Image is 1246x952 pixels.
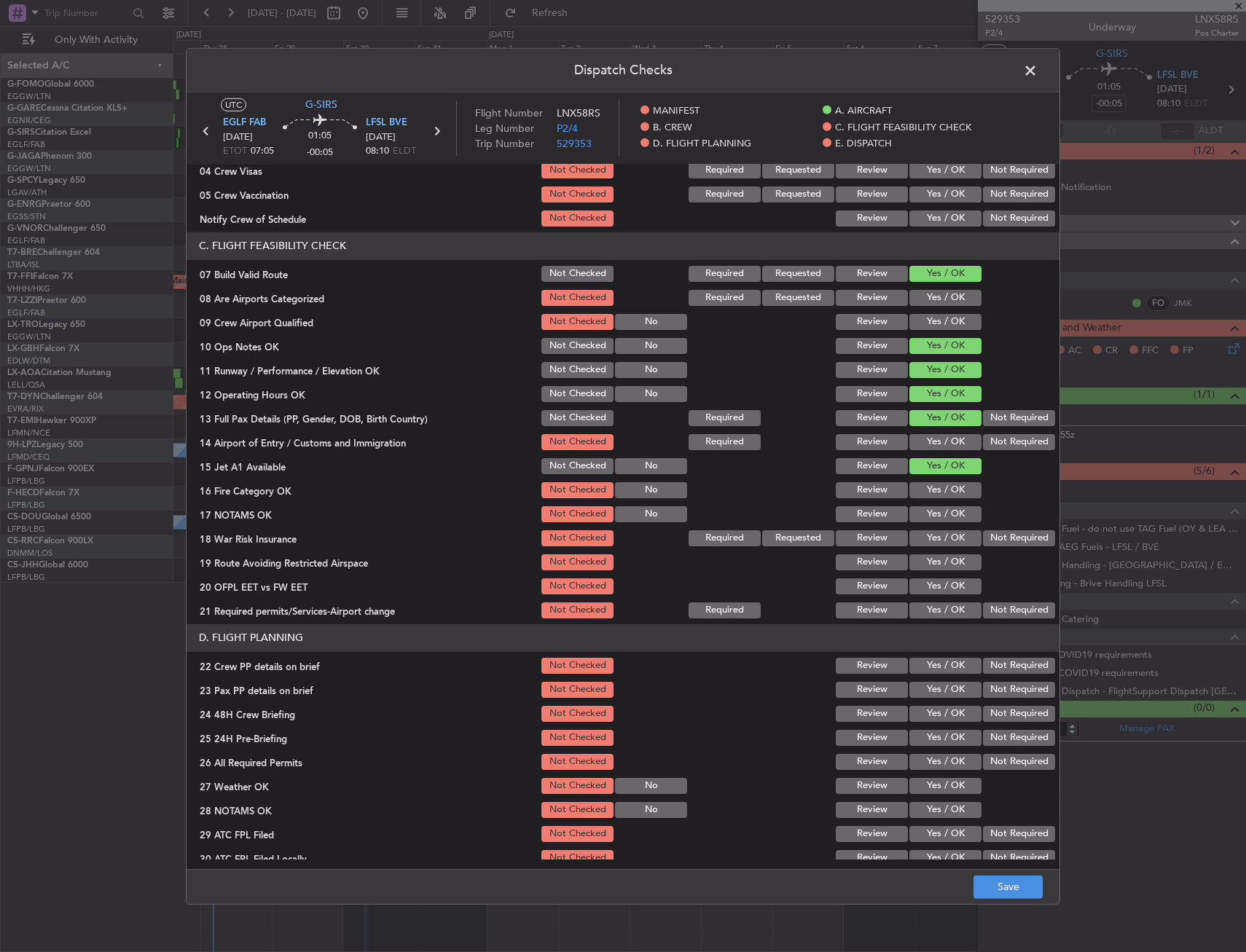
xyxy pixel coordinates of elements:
button: Yes / OK [909,754,981,770]
button: Yes / OK [909,482,981,498]
button: Not Required [983,602,1055,618]
button: Yes / OK [909,850,981,866]
button: Not Required [983,434,1055,450]
button: Yes / OK [909,506,981,522]
button: Not Required [983,730,1055,746]
header: Dispatch Checks [187,48,1059,92]
button: Yes / OK [909,730,981,746]
button: Yes / OK [909,826,981,842]
button: Yes / OK [909,802,981,818]
button: Yes / OK [909,186,981,202]
button: Yes / OK [909,458,981,474]
button: Yes / OK [909,290,981,306]
button: Yes / OK [909,162,981,178]
button: Not Required [983,706,1055,722]
button: Yes / OK [909,602,981,618]
button: Yes / OK [909,362,981,378]
button: Yes / OK [909,386,981,402]
button: Not Required [983,530,1055,546]
button: Yes / OK [909,554,981,570]
button: Not Required [983,211,1055,227]
button: Yes / OK [909,434,981,450]
button: Yes / OK [909,530,981,546]
button: Not Required [983,754,1055,770]
button: Not Required [983,162,1055,178]
button: Not Required [983,186,1055,202]
button: Not Required [983,658,1055,674]
button: Not Required [983,826,1055,842]
button: Save [973,876,1043,899]
button: Not Required [983,410,1055,426]
button: Yes / OK [909,314,981,330]
button: Not Required [983,850,1055,866]
button: Yes / OK [909,338,981,354]
button: Yes / OK [909,706,981,722]
button: Not Required [983,682,1055,698]
button: Yes / OK [909,682,981,698]
button: Yes / OK [909,658,981,674]
button: Yes / OK [909,211,981,227]
button: Yes / OK [909,778,981,794]
button: Yes / OK [909,266,981,282]
button: Yes / OK [909,578,981,594]
button: Yes / OK [909,410,981,426]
